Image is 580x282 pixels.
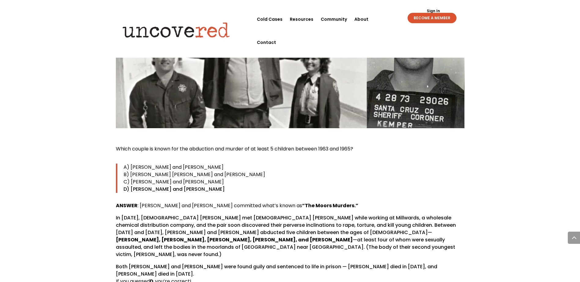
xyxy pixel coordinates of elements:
a: Sign In [423,9,443,13]
a: Contact [257,31,276,54]
a: BECOME A MEMBER [408,13,456,23]
a: Cold Cases [257,8,283,31]
img: Uncovered logo [117,18,235,42]
a: Community [321,8,347,31]
span: C) [PERSON_NAME] and [PERSON_NAME] [124,178,224,185]
span: : [PERSON_NAME] and [PERSON_NAME] committed what’s known as [116,202,302,209]
span: B) [PERSON_NAME] [PERSON_NAME] and [PERSON_NAME] [124,171,265,178]
p: D) [PERSON_NAME] and [PERSON_NAME] [124,186,464,193]
span: A) [PERSON_NAME] and [PERSON_NAME] [124,164,224,171]
span: Which couple is known for the abduction and murder of at least 5 children between 1963 and 1965? [116,145,353,152]
a: About [354,8,368,31]
p: In [DATE], [DEMOGRAPHIC_DATA] [PERSON_NAME] met [DEMOGRAPHIC_DATA] [PERSON_NAME] while working at... [116,214,464,263]
strong: [PERSON_NAME], [PERSON_NAME], [PERSON_NAME], [PERSON_NAME], and [PERSON_NAME] [116,236,353,243]
strong: “The Moors Murders.” [302,202,358,209]
strong: ANSWER [116,202,138,209]
a: Resources [290,8,313,31]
